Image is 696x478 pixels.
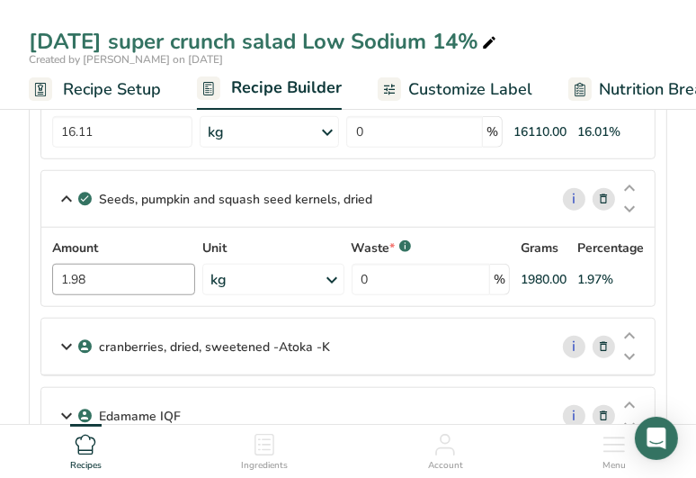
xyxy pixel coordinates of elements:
span: Recipe Builder [231,76,342,100]
span: Menu [602,459,626,473]
div: [DATE] super crunch salad Low Sodium 14% [29,25,500,58]
p: cranberries, dried, sweetened -Atoka -K [99,338,330,356]
p: Grams [521,239,558,257]
p: Seeds, pumpkin and squash seed kernels, dried [99,190,372,209]
a: Recipe Setup [29,69,161,110]
div: Edamame IQF i [41,388,655,445]
a: i [563,405,585,428]
div: 1.97% [577,270,613,289]
span: Customize Label [408,77,532,102]
label: Amount [52,239,195,257]
p: Waste [352,239,396,257]
span: Created by [PERSON_NAME] on [DATE] [29,52,223,67]
span: Recipe Setup [63,77,161,102]
a: i [563,336,585,358]
a: Ingredients [241,425,288,473]
a: i [563,188,585,211]
div: kg [210,269,227,291]
a: Account [428,425,463,473]
label: Unit [202,239,344,257]
a: Customize Label [378,69,532,110]
p: Percentage [577,239,644,257]
div: 16110.00 [513,122,567,141]
div: cranberries, dried, sweetened -Atoka -K i [41,319,655,375]
span: Recipes [70,459,102,473]
span: Ingredients [241,459,288,473]
div: Open Intercom Messenger [635,417,678,460]
div: 16.01% [577,122,620,141]
p: Edamame IQF [99,407,181,426]
div: 1980.00 [521,270,567,289]
span: Account [428,459,463,473]
div: Seeds, pumpkin and squash seed kernels, dried i [41,171,655,228]
a: Recipes [70,425,102,473]
div: kg [208,122,224,143]
a: Recipe Builder [197,68,342,111]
